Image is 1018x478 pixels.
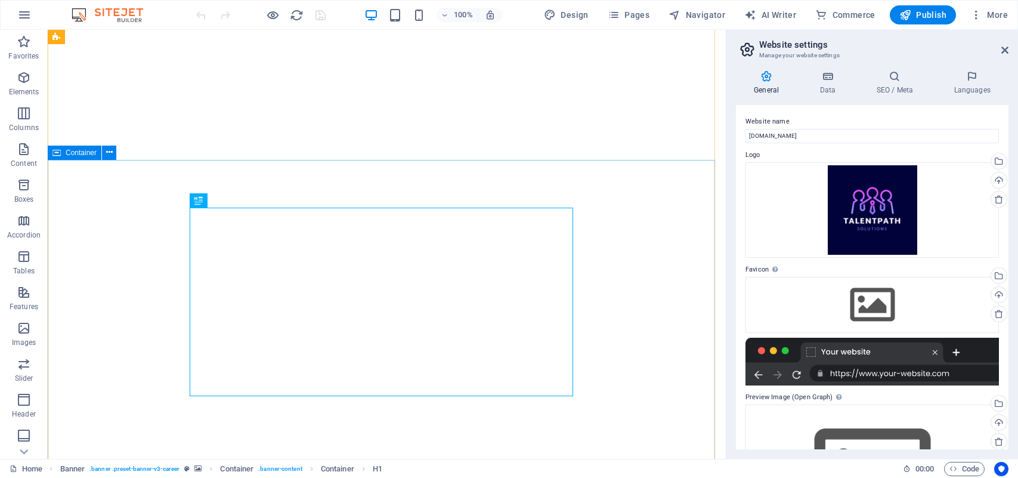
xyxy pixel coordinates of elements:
[9,87,39,97] p: Elements
[994,462,1008,476] button: Usercentrics
[815,9,875,21] span: Commerce
[759,50,985,61] h3: Manage your website settings
[745,162,999,258] div: talentpathlogo-mYTeAS3RwKGHS8GvGLnS9Q.png
[669,9,725,21] span: Navigator
[258,462,302,476] span: . banner-content
[7,230,41,240] p: Accordion
[12,338,36,347] p: Images
[60,462,382,476] nav: breadcrumb
[745,390,999,405] label: Preview Image (Open Graph)
[936,70,1008,95] h4: Languages
[745,148,999,162] label: Logo
[436,8,478,22] button: 100%
[608,9,649,21] span: Pages
[915,462,934,476] span: 00 00
[14,195,34,204] p: Boxes
[759,39,1008,50] h2: Website settings
[485,10,496,20] i: On resize automatically adjust zoom level to fit chosen device.
[603,5,654,24] button: Pages
[265,8,280,22] button: Click here to leave preview mode and continue editing
[194,465,202,472] i: This element contains a background
[454,8,473,22] h6: 100%
[184,465,190,472] i: This element is a customizable preset
[66,149,97,156] span: Container
[9,123,39,132] p: Columns
[69,8,158,22] img: Editor Logo
[924,464,926,473] span: :
[903,462,935,476] h6: Session time
[664,5,730,24] button: Navigator
[890,5,956,24] button: Publish
[745,129,999,143] input: Name...
[966,5,1013,24] button: More
[745,263,999,277] label: Favicon
[544,9,589,21] span: Design
[949,462,979,476] span: Code
[899,9,946,21] span: Publish
[539,5,593,24] button: Design
[810,5,880,24] button: Commerce
[858,70,936,95] h4: SEO / Meta
[289,8,304,22] button: reload
[220,462,253,476] span: Click to select. Double-click to edit
[60,462,85,476] span: Click to select. Double-click to edit
[745,277,999,333] div: Select files from the file manager, stock photos, or upload file(s)
[11,159,37,168] p: Content
[12,409,36,419] p: Header
[8,51,39,61] p: Favorites
[290,8,304,22] i: Reload page
[89,462,180,476] span: . banner .preset-banner-v3-career
[739,5,801,24] button: AI Writer
[373,462,382,476] span: Click to select. Double-click to edit
[970,9,1008,21] span: More
[802,70,858,95] h4: Data
[15,374,33,383] p: Slider
[10,462,42,476] a: Click to cancel selection. Double-click to open Pages
[10,302,38,312] p: Features
[321,462,354,476] span: Click to select. Double-click to edit
[944,462,985,476] button: Code
[736,70,802,95] h4: General
[539,5,593,24] div: Design (Ctrl+Alt+Y)
[745,115,999,129] label: Website name
[13,266,35,276] p: Tables
[744,9,796,21] span: AI Writer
